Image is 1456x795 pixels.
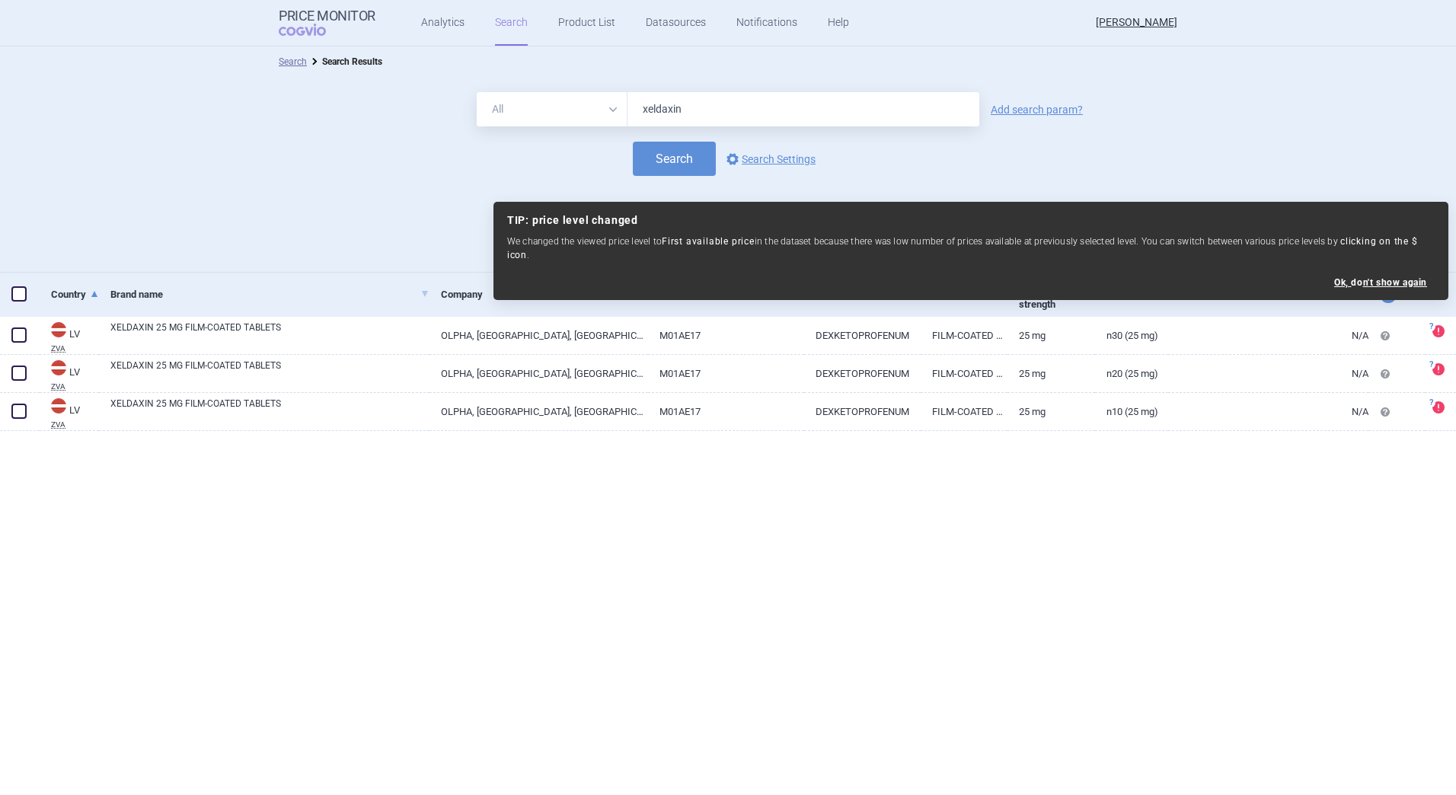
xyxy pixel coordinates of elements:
[110,321,429,348] a: XELDAXIN 25 MG FILM-COATED TABLETS
[40,321,99,353] a: LVLVZVA
[1007,317,1095,354] a: 25 mg
[279,8,375,37] a: Price MonitorCOGVIO
[1168,355,1368,392] a: N/A
[279,24,347,36] span: COGVIO
[1426,398,1435,407] span: ?
[723,150,816,168] a: Search Settings
[51,345,99,353] abbr: ZVA — Online database developed by State Agency of Medicines Republic of Latvia.
[110,359,429,386] a: XELDAXIN 25 MG FILM-COATED TABLETS
[279,8,375,24] strong: Price Monitor
[110,397,429,424] a: XELDAXIN 25 MG FILM-COATED TABLETS
[648,317,804,354] a: M01AE17
[51,322,66,337] img: Latvia
[279,56,307,67] a: Search
[991,104,1083,115] a: Add search param?
[1095,393,1168,430] a: N10 (25 mg)
[1007,355,1095,392] a: 25 mg
[1168,317,1368,354] a: N/A
[1168,393,1368,430] a: N/A
[40,397,99,429] a: LVLVZVA
[804,317,921,354] a: DEXKETOPROFENUM
[1432,363,1451,375] a: ?
[279,54,307,69] li: Search
[441,276,648,313] a: Company
[648,355,804,392] a: M01AE17
[1007,393,1095,430] a: 25 mg
[921,355,1008,392] a: FILM-COATED TABLET
[51,276,99,313] a: Country
[322,56,382,67] strong: Search Results
[307,54,382,69] li: Search Results
[507,236,1418,260] strong: clicking on the $ icon
[429,355,648,392] a: OLPHA, [GEOGRAPHIC_DATA], [GEOGRAPHIC_DATA]
[507,214,1435,227] h2: TIP: price level changed
[648,393,804,430] a: M01AE17
[921,317,1008,354] a: FILM-COATED TABLET
[921,393,1008,430] a: FILM-COATED TABLET
[51,383,99,391] abbr: ZVA — Online database developed by State Agency of Medicines Republic of Latvia.
[1432,325,1451,337] a: ?
[507,235,1435,262] p: We changed the viewed price level to in the dataset because there was low number of prices availa...
[1095,317,1168,354] a: N30 (25 mg)
[1334,277,1427,288] button: Ok, don't show again
[804,355,921,392] a: DEXKETOPROFENUM
[662,236,755,247] strong: First available price
[429,317,648,354] a: OLPHA, [GEOGRAPHIC_DATA], [GEOGRAPHIC_DATA]
[804,393,921,430] a: DEXKETOPROFENUM
[1432,401,1451,413] a: ?
[110,276,429,313] a: Brand name
[1426,360,1435,369] span: ?
[1426,322,1435,331] span: ?
[429,393,648,430] a: OLPHA, [GEOGRAPHIC_DATA], [GEOGRAPHIC_DATA]
[51,398,66,413] img: Latvia
[51,421,99,429] abbr: ZVA — Online database developed by State Agency of Medicines Republic of Latvia.
[1095,355,1168,392] a: N20 (25 mg)
[633,142,716,176] button: Search
[40,359,99,391] a: LVLVZVA
[51,360,66,375] img: Latvia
